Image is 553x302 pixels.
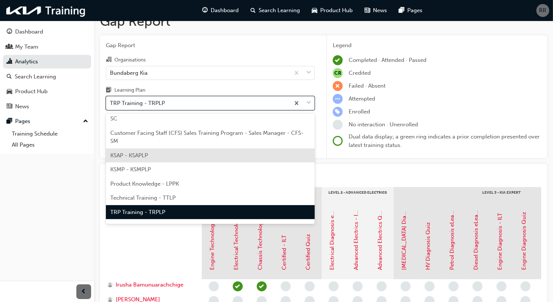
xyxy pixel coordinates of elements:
[353,281,363,291] span: learningRecordVerb_NONE-icon
[333,68,343,78] span: null-icon
[305,281,315,291] span: learningRecordVerb_NONE-icon
[306,98,311,108] span: down-icon
[15,102,29,111] div: News
[349,121,418,128] span: No interaction · Unenrolled
[233,281,243,291] span: learningRecordVerb_PASS-icon
[4,3,89,18] img: kia-training
[539,6,547,15] span: RR
[349,133,540,148] span: Dual data display; a green ring indicates a prior completion presented over latest training status.
[399,6,405,15] span: pages-icon
[377,281,387,291] span: learningRecordVerb_NONE-icon
[333,120,343,130] span: learningRecordVerb_NONE-icon
[333,107,343,117] span: learningRecordVerb_ENROLL-icon
[333,55,343,65] span: learningRecordVerb_COMPLETE-icon
[106,87,111,94] span: learningplan-icon
[7,29,12,35] span: guage-icon
[425,222,432,270] a: HV Diagnosis Quiz
[110,194,176,201] span: Technical Training - TTLP
[15,117,30,126] div: Pages
[329,193,336,270] a: Electrical Diagnosis eLearning
[3,70,91,84] a: Search Learning
[353,209,360,270] a: Advanced Electrics - ILT
[9,128,91,140] a: Training Schedule
[114,87,145,94] div: Learning Plan
[349,108,370,115] span: Enrolled
[245,3,306,18] a: search-iconSearch Learning
[7,44,12,50] span: people-icon
[365,6,370,15] span: news-icon
[197,3,245,18] a: guage-iconDashboard
[333,41,541,50] div: Legend
[3,100,91,113] a: News
[281,281,291,291] span: learningRecordVerb_NONE-icon
[15,43,38,51] div: My Team
[110,223,164,229] span: WARRANTY - WARLP
[211,6,239,15] span: Dashboard
[521,281,530,291] span: learningRecordVerb_NONE-icon
[359,3,393,18] a: news-iconNews
[473,281,483,291] span: learningRecordVerb_NONE-icon
[333,81,343,91] span: learningRecordVerb_FAIL-icon
[393,3,429,18] a: pages-iconPages
[306,3,359,18] a: car-iconProduct Hub
[259,6,300,15] span: Search Learning
[15,28,43,36] div: Dashboard
[408,6,423,15] span: Pages
[333,94,343,104] span: learningRecordVerb_ATTEMPT-icon
[15,87,48,96] div: Product Hub
[110,130,304,145] span: Customer Facing Staff (CFS) Sales Training Program - Sales Manager - CFS-SM
[312,6,318,15] span: car-icon
[7,59,12,65] span: chart-icon
[3,85,91,98] a: Product Hub
[377,208,384,270] a: Advanced Electrics Quiz
[107,281,195,289] a: Irusha Bamunuarachchige
[449,281,459,291] span: learningRecordVerb_NONE-icon
[3,115,91,128] button: Pages
[110,152,148,159] span: KSAP - KSAPLP
[373,6,387,15] span: News
[251,6,256,15] span: search-icon
[349,95,375,102] span: Attempted
[116,281,183,289] span: Irusha Bamunuarachchige
[110,69,148,77] div: Bundaberg Kia
[209,194,216,270] a: Engine Technology eLearning
[536,4,549,17] button: RR
[473,201,480,270] a: Diesel Diagnosis eLearning
[305,234,312,270] a: Certified Quiz
[7,118,12,125] span: pages-icon
[306,68,311,78] span: down-icon
[110,99,165,108] div: TRP Training - TRPLP
[321,6,353,15] span: Product Hub
[81,287,87,296] span: prev-icon
[322,187,394,206] div: Level 2 - Advanced Electrics
[3,55,91,69] a: Analytics
[203,6,208,15] span: guage-icon
[257,193,264,270] a: Chassis Technology eLearning
[106,41,315,50] span: Gap Report
[114,56,146,64] div: Organisations
[209,281,219,291] span: learningRecordVerb_NONE-icon
[110,166,151,173] span: KSMP - KSMPLP
[349,70,371,76] span: Credited
[3,25,91,39] a: Dashboard
[110,180,179,187] span: Product Knowledge - LPPK
[349,57,426,63] span: Completed · Attended · Passed
[497,281,507,291] span: learningRecordVerb_NONE-icon
[257,281,267,291] span: learningRecordVerb_PASS-icon
[449,202,456,270] a: Petrol Diagnosis eLearning
[401,281,411,291] span: learningRecordVerb_NONE-icon
[83,117,88,126] span: up-icon
[110,209,165,215] span: TRP Training - TRPLP
[106,57,111,63] span: organisation-icon
[9,139,91,151] a: All Pages
[3,24,91,115] button: DashboardMy TeamAnalyticsSearch LearningProduct HubNews
[281,235,288,270] a: Certified - ILT
[100,13,547,29] h1: Gap Report
[497,213,504,270] a: Engine Diagnosis - ILT
[521,212,528,270] a: Engine Diagnosis Quiz
[425,281,435,291] span: learningRecordVerb_NONE-icon
[7,74,12,80] span: search-icon
[329,281,339,291] span: learningRecordVerb_NONE-icon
